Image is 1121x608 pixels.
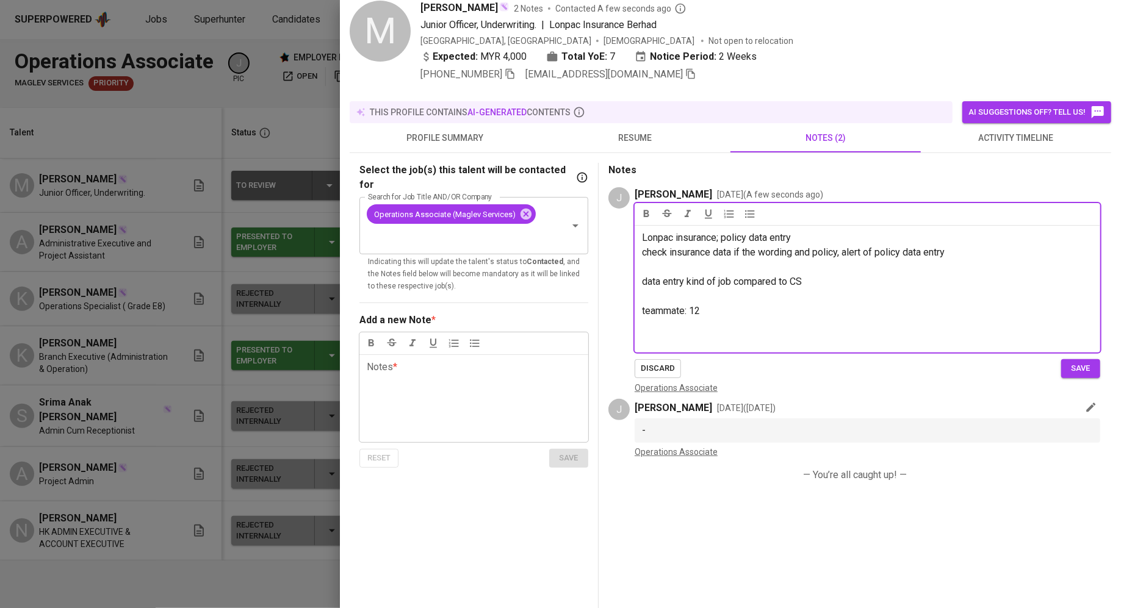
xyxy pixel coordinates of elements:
[641,362,675,376] span: discard
[608,163,1101,177] p: Notes
[359,313,431,327] div: Add a new Note
[1067,362,1094,376] span: save
[547,131,723,146] span: resume
[467,107,527,117] span: AI-generated
[674,2,687,15] svg: By Malaysia recruiter
[549,19,657,30] span: Lonpac Insurance Berhad
[717,188,823,201] p: [DATE] ( A few seconds ago )
[968,105,1105,120] span: AI suggestions off? Tell us!
[420,1,498,15] span: [PERSON_NAME]
[635,359,681,378] button: discard
[433,49,478,64] b: Expected:
[635,187,712,202] p: [PERSON_NAME]
[962,101,1111,123] button: AI suggestions off? Tell us!
[561,49,607,64] b: Total YoE:
[717,402,776,414] p: [DATE] ( [DATE] )
[420,35,591,47] div: [GEOGRAPHIC_DATA], [GEOGRAPHIC_DATA]
[650,49,716,64] b: Notice Period:
[1061,359,1100,378] button: save
[370,106,571,118] p: this profile contains contents
[420,68,502,80] span: [PHONE_NUMBER]
[368,256,580,293] p: Indicating this will update the talent's status to , and the Notes field below will become mandat...
[367,360,397,448] div: Notes
[610,49,615,64] span: 7
[350,1,411,62] div: M
[608,187,630,209] div: J
[555,2,687,15] span: Contacted A few seconds ago
[367,204,536,224] div: Operations Associate (Maglev Services)
[527,257,563,266] b: Contacted
[635,447,718,457] a: Operations Associate
[618,468,1092,482] p: — You’re all caught up! —
[708,35,793,47] p: Not open to relocation
[541,18,544,32] span: |
[357,131,533,146] span: profile summary
[499,2,509,12] img: magic_wand.svg
[420,49,527,64] div: MYR 4,000
[642,305,700,317] span: teammate: 12
[604,35,696,47] span: [DEMOGRAPHIC_DATA]
[642,246,945,258] span: check insurance data if the wording and policy, alert of policy data entry
[642,276,802,287] span: data entry kind of job compared to CS
[928,131,1104,146] span: activity timeline
[359,163,574,192] p: Select the job(s) this talent will be contacted for
[367,209,523,220] span: Operations Associate (Maglev Services)
[514,2,543,15] span: 2 Notes
[642,232,791,243] span: Lonpac insurance; policy data entry
[567,217,584,234] button: Open
[608,399,630,420] div: J
[576,171,588,184] svg: If you have a specific job in mind for the talent, indicate it here. This will change the talent'...
[738,131,914,146] span: notes (2)
[525,68,683,80] span: [EMAIL_ADDRESS][DOMAIN_NAME]
[420,19,536,30] span: Junior Officer, Underwriting.
[635,401,712,415] p: [PERSON_NAME]
[635,49,757,64] div: 2 Weeks
[642,424,646,436] span: -
[635,383,718,393] a: Operations Associate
